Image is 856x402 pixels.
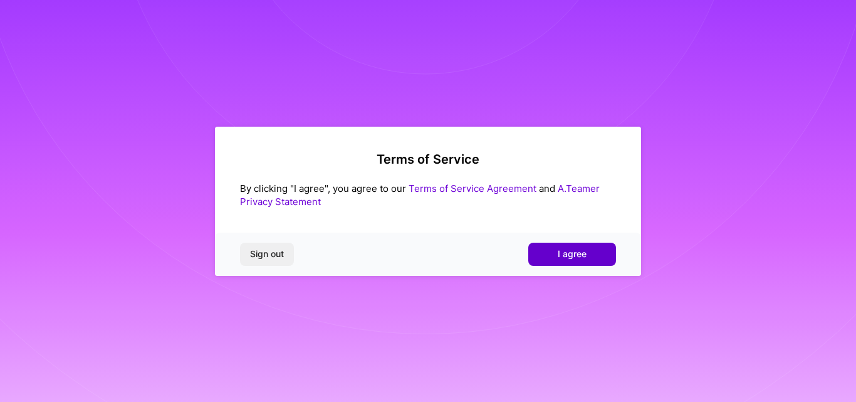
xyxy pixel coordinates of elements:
[240,152,616,167] h2: Terms of Service
[558,248,587,260] span: I agree
[240,243,294,265] button: Sign out
[528,243,616,265] button: I agree
[240,182,616,208] div: By clicking "I agree", you agree to our and
[250,248,284,260] span: Sign out
[409,182,536,194] a: Terms of Service Agreement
